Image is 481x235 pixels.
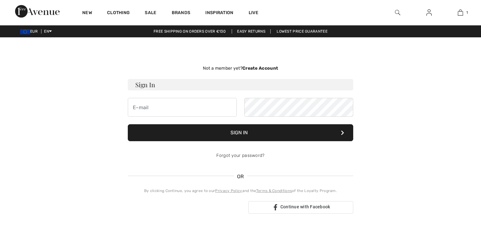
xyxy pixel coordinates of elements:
[44,29,52,34] span: EN
[249,9,258,16] a: Live
[128,188,353,194] div: By clicking Continue, you agree to our and the of the Loyalty Program.
[272,29,332,34] a: Lowest Price Guarantee
[172,10,191,17] a: Brands
[256,189,292,193] a: Terms & Conditions
[20,29,30,34] img: Euro
[248,201,353,214] a: Continue with Facebook
[216,153,264,158] a: Forgot your password?
[232,29,271,34] a: Easy Returns
[234,173,247,180] span: OR
[125,200,246,214] iframe: Schaltfläche „Über Google anmelden“
[352,6,475,107] iframe: Dialogfeld „Über Google anmelden“
[242,66,278,71] strong: Create Account
[128,79,353,90] h3: Sign In
[215,189,242,193] a: Privacy Policy
[280,204,330,209] span: Continue with Facebook
[15,5,60,18] img: 1ère Avenue
[128,200,243,214] div: Über Google anmelden. Wird in neuem Tab geöffnet.
[128,65,353,72] div: Not a member yet?
[20,29,40,34] span: EUR
[107,10,130,17] a: Clothing
[82,10,92,17] a: New
[205,10,233,17] span: Inspiration
[145,10,156,17] a: Sale
[128,124,353,141] button: Sign In
[149,29,231,34] a: Free shipping on orders over €130
[128,98,237,117] input: E-mail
